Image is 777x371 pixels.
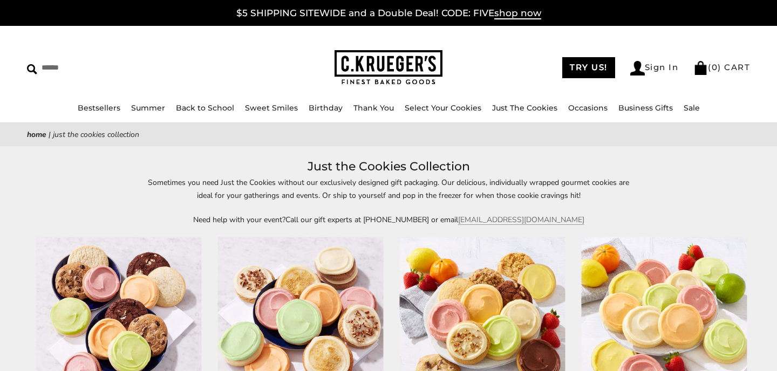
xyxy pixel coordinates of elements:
a: Sweet Smiles [245,103,298,113]
a: $5 SHIPPING SITEWIDE and a Double Deal! CODE: FIVEshop now [236,8,541,19]
a: Summer [131,103,165,113]
span: Call our gift experts at [PHONE_NUMBER] or email [285,215,458,225]
a: TRY US! [562,57,615,78]
a: Sign In [630,61,679,75]
a: Home [27,129,46,140]
span: 0 [712,62,718,72]
input: Search [27,59,197,76]
a: Business Gifts [618,103,673,113]
a: Just The Cookies [492,103,557,113]
img: C.KRUEGER'S [335,50,442,85]
a: Occasions [568,103,608,113]
p: Need help with your event? [140,214,637,226]
span: shop now [494,8,541,19]
span: | [49,129,51,140]
a: Select Your Cookies [405,103,481,113]
a: (0) CART [693,62,750,72]
a: Sale [684,103,700,113]
p: Sometimes you need Just the Cookies without our exclusively designed gift packaging. Our deliciou... [140,176,637,201]
img: Bag [693,61,708,75]
a: [EMAIL_ADDRESS][DOMAIN_NAME] [458,215,584,225]
a: Back to School [176,103,234,113]
nav: breadcrumbs [27,128,750,141]
img: Account [630,61,645,75]
a: Birthday [309,103,343,113]
a: Thank You [353,103,394,113]
h1: Just the Cookies Collection [43,157,734,176]
span: Just the Cookies Collection [53,129,139,140]
a: Bestsellers [78,103,120,113]
img: Search [27,64,37,74]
